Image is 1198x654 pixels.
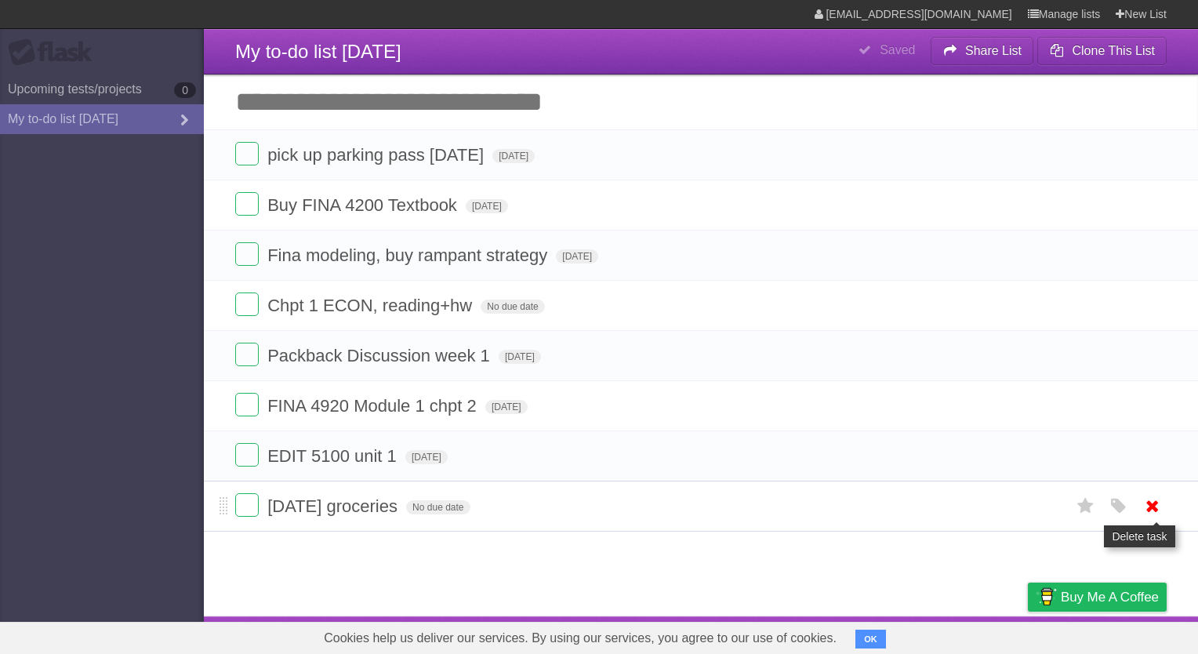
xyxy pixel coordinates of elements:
[235,493,259,517] label: Done
[235,242,259,266] label: Done
[965,44,1022,57] b: Share List
[855,630,886,649] button: OK
[235,343,259,366] label: Done
[871,620,935,650] a: Developers
[819,620,852,650] a: About
[1061,583,1159,611] span: Buy me a coffee
[556,249,598,263] span: [DATE]
[267,195,461,215] span: Buy FINA 4200 Textbook
[235,393,259,416] label: Done
[1071,493,1101,519] label: Star task
[499,350,541,364] span: [DATE]
[174,82,196,98] b: 0
[267,296,476,315] span: Chpt 1 ECON, reading+hw
[954,620,989,650] a: Terms
[8,38,102,67] div: Flask
[235,443,259,467] label: Done
[267,245,551,265] span: Fina modeling, buy rampant strategy
[235,41,401,62] span: My to-do list [DATE]
[931,37,1034,65] button: Share List
[405,450,448,464] span: [DATE]
[466,199,508,213] span: [DATE]
[406,500,470,514] span: No due date
[1007,620,1048,650] a: Privacy
[235,292,259,316] label: Done
[267,396,481,416] span: FINA 4920 Module 1 chpt 2
[308,623,852,654] span: Cookies help us deliver our services. By using our services, you agree to our use of cookies.
[1072,44,1155,57] b: Clone This List
[267,145,488,165] span: pick up parking pass [DATE]
[267,346,494,365] span: Packback Discussion week 1
[1028,583,1167,612] a: Buy me a coffee
[481,300,544,314] span: No due date
[1068,620,1167,650] a: Suggest a feature
[235,192,259,216] label: Done
[880,43,915,56] b: Saved
[267,446,401,466] span: EDIT 5100 unit 1
[1036,583,1057,610] img: Buy me a coffee
[235,142,259,165] label: Done
[1037,37,1167,65] button: Clone This List
[485,400,528,414] span: [DATE]
[492,149,535,163] span: [DATE]
[267,496,401,516] span: [DATE] groceries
